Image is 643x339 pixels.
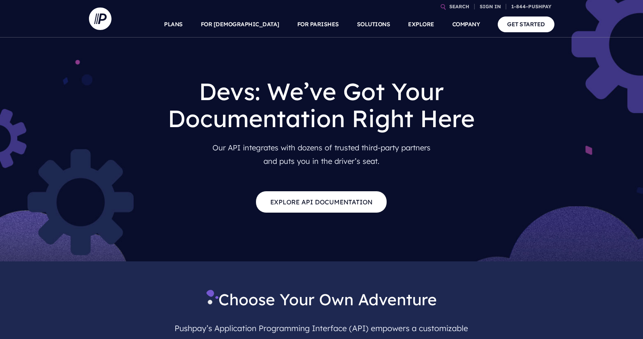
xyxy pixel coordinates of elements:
a: COMPANY [452,11,480,37]
p: Our API integrates with dozens of trusted third-party partners and puts you in the driver’s seat. [134,138,509,171]
a: GET STARTED [498,16,554,32]
a: EXPLORE [408,11,434,37]
a: PLANS [164,11,183,37]
h1: Devs: We’ve Got Your Documentation Right Here [134,72,509,138]
a: FOR PARISHES [297,11,339,37]
a: Explore API Documentation [256,191,387,213]
a: FOR [DEMOGRAPHIC_DATA] [201,11,279,37]
a: SOLUTIONS [357,11,390,37]
span: Choose Your Own Adventure [206,283,437,315]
